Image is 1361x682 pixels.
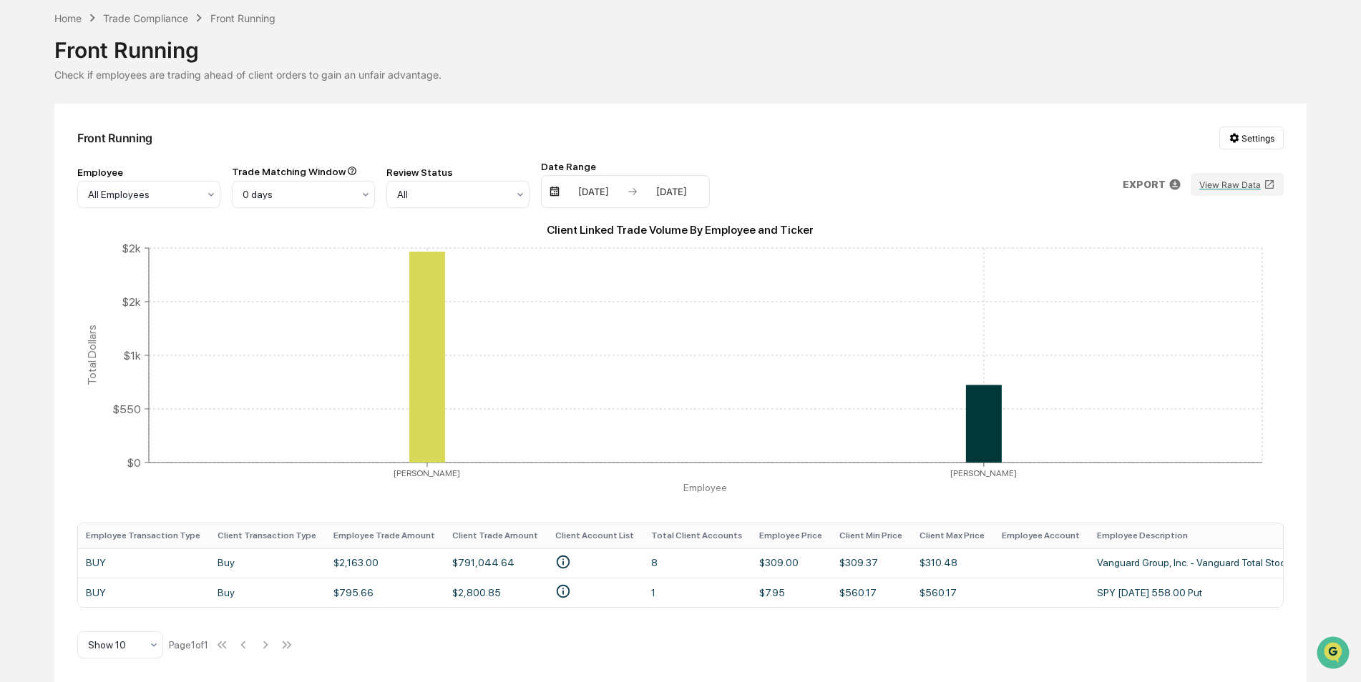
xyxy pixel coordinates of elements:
button: Start new chat [243,114,260,131]
a: 🖐️Preclearance [9,174,98,200]
th: Client Account List [547,523,643,548]
tspan: $0 [127,455,141,469]
td: $791,044.64 [444,548,547,578]
th: Client Trade Amount [444,523,547,548]
div: [DATE] [641,186,702,197]
td: $560.17 [831,578,911,607]
div: Review Status [386,167,530,178]
th: Employee Trade Amount [325,523,444,548]
th: Employee Transaction Type [77,523,209,548]
th: Client Transaction Type [209,523,325,548]
td: $560.17 [911,578,993,607]
th: Client Max Price [911,523,993,548]
iframe: Open customer support [1315,635,1354,673]
td: SPY [DATE] 558.00 Put [1088,578,1351,607]
img: calendar [549,186,560,197]
tspan: $1k [123,348,141,362]
td: BUY [77,578,209,607]
tspan: [PERSON_NAME] [394,468,461,478]
td: 8 [643,548,751,578]
tspan: $550 [112,402,141,415]
td: BUY [77,548,209,578]
td: $2,800.85 [444,578,547,607]
span: Pylon [142,242,173,253]
td: $310.48 [911,548,993,578]
tspan: Employee [683,482,727,493]
p: How can we help? [14,30,260,53]
th: Employee Price [751,523,831,548]
td: $7.95 [751,578,831,607]
div: Check if employees are trading ahead of client orders to gain an unfair advantage. [54,69,1307,81]
div: Trade Matching Window [232,166,375,178]
td: 1 [643,578,751,607]
div: We're available if you need us! [49,124,181,135]
td: Vanguard Group, Inc. - Vanguard Total Stock Market ETF [1088,548,1351,578]
td: $2,163.00 [325,548,444,578]
div: Employee [77,167,220,178]
a: 🗄️Attestations [98,174,183,200]
span: Data Lookup [29,207,90,222]
tspan: $2k [122,241,141,254]
div: Front Running [54,26,1307,63]
td: Buy [209,548,325,578]
img: 1746055101610-c473b297-6a78-478c-a979-82029cc54cd1 [14,109,40,135]
div: Date Range [541,161,710,172]
button: View Raw Data [1191,173,1284,196]
td: $309.37 [831,548,911,578]
p: EXPORT [1123,179,1166,190]
div: Start new chat [49,109,235,124]
a: 🔎Data Lookup [9,202,96,227]
svg: • FRANK R ORTH CHARLES SCHWAB & CO INC CUST ROTH CONTRIBUTORY IRA • JAMES C IRWIN CHARLES SCHWAB ... [555,554,571,570]
tspan: $2k [122,295,141,308]
th: Employee Account [993,523,1088,548]
span: Attestations [118,180,177,194]
th: Total Client Accounts [643,523,751,548]
td: Buy [209,578,325,607]
div: Home [54,12,82,24]
a: Powered byPylon [101,242,173,253]
div: Page 1 of 1 [169,639,208,651]
td: $795.66 [325,578,444,607]
button: Settings [1219,127,1284,149]
div: Front Running [210,12,275,24]
td: $309.00 [751,548,831,578]
span: Preclearance [29,180,92,194]
text: Client Linked Trade Volume By Employee and Ticker [547,223,814,237]
div: Front Running [77,131,152,145]
div: 🔎 [14,209,26,220]
div: 🖐️ [14,182,26,193]
img: arrow right [627,186,638,197]
div: 🗄️ [104,182,115,193]
tspan: Total Dollars [85,325,99,385]
th: Client Min Price [831,523,911,548]
div: Trade Compliance [103,12,188,24]
svg: • STEVEN HOSHAW CHARLES SCHWAB & CO INC CUST IRA CONTRIBUTORY [555,583,571,599]
th: Employee Description [1088,523,1351,548]
tspan: [PERSON_NAME] [950,468,1017,478]
div: [DATE] [563,186,624,197]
